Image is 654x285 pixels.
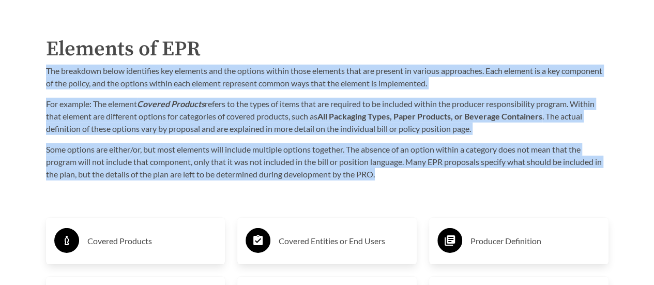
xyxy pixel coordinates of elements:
h3: Producer Definition [470,233,600,249]
p: Some options are either/or, but most elements will include multiple options together. The absence... [46,143,609,181]
h3: Covered Entities or End Users [279,233,408,249]
h3: Covered Products [87,233,217,249]
p: The breakdown below identifies key elements and the options within those elements that are presen... [46,65,609,89]
strong: Covered Products [137,99,205,109]
p: For example: The element refers to the types of items that are required to be included within the... [46,98,609,135]
h2: Elements of EPR [46,34,609,65]
strong: All Packaging Types, Paper Products, or Beverage Containers [317,111,542,121]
